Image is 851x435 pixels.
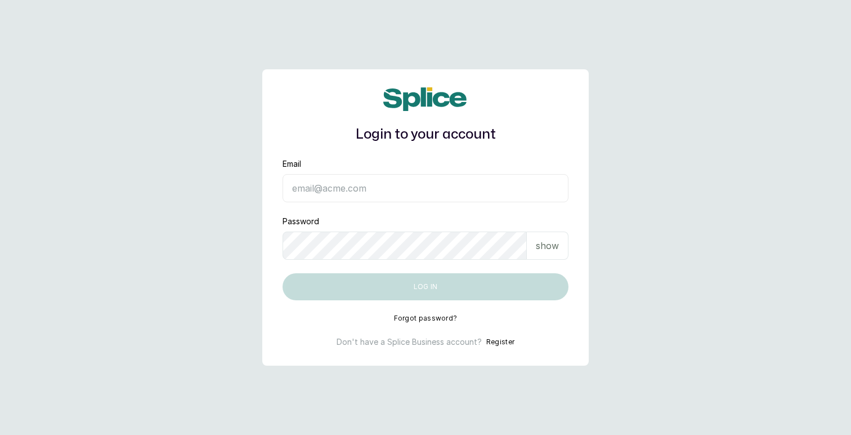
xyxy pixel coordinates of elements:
[283,158,301,170] label: Email
[283,273,568,300] button: Log in
[283,216,319,227] label: Password
[486,336,514,348] button: Register
[283,125,568,145] h1: Login to your account
[394,314,458,323] button: Forgot password?
[536,239,559,252] p: show
[337,336,482,348] p: Don't have a Splice Business account?
[283,174,568,202] input: email@acme.com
